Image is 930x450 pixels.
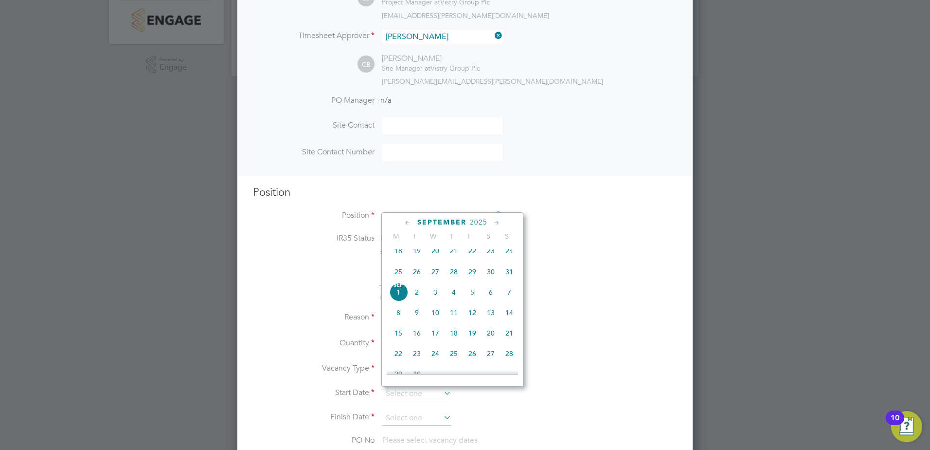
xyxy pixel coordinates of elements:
span: 9 [408,303,426,322]
span: 22 [389,344,408,363]
span: T [405,232,424,241]
span: 15 [389,324,408,342]
span: 28 [500,344,519,363]
input: Search for... [382,30,502,44]
span: 18 [389,242,408,260]
label: Position [253,210,375,221]
span: 19 [463,324,482,342]
span: 1 [389,283,408,301]
span: 3 [426,283,445,301]
label: Quantity [253,338,375,348]
span: 12 [463,303,482,322]
span: 21 [445,242,463,260]
label: Finish Date [253,412,375,422]
span: [PERSON_NAME][EMAIL_ADDRESS][PERSON_NAME][DOMAIN_NAME] [382,77,603,86]
span: 28 [445,262,463,281]
span: 7 [500,283,519,301]
h3: Position [253,186,677,200]
span: 20 [426,242,445,260]
span: 27 [482,344,500,363]
span: W [424,232,442,241]
div: 10 [891,418,899,431]
span: The status determination for this position can be updated after creating the vacancy [379,283,511,301]
span: 2 [408,283,426,301]
label: Start Date [253,388,375,398]
span: 31 [500,262,519,281]
span: 25 [389,262,408,281]
span: 26 [463,344,482,363]
span: 18 [445,324,463,342]
span: 24 [426,344,445,363]
span: 23 [482,242,500,260]
span: CB [358,56,375,73]
span: 29 [463,262,482,281]
label: PO Manager [253,95,375,106]
span: S [498,232,516,241]
span: 30 [482,262,500,281]
span: n/a [380,95,392,105]
span: September [417,218,466,226]
label: PO No [253,435,375,446]
span: Site Manager at [382,64,430,73]
span: 20 [482,324,500,342]
span: 8 [389,303,408,322]
span: 27 [426,262,445,281]
span: Inside IR35 [380,233,419,243]
label: Timesheet Approver [253,31,375,41]
input: Select one [382,411,451,426]
span: 26 [408,262,426,281]
label: IR35 Status [253,233,375,244]
input: Search for... [382,209,502,224]
span: M [387,232,405,241]
span: 14 [500,303,519,322]
span: 21 [500,324,519,342]
span: T [442,232,461,241]
button: Open Resource Center, 10 new notifications [891,411,922,442]
span: 22 [463,242,482,260]
span: 23 [408,344,426,363]
span: 5 [463,283,482,301]
label: Reason [253,312,375,322]
span: 2025 [470,218,487,226]
span: Please select vacancy dates [382,435,478,445]
div: [PERSON_NAME] [382,54,480,64]
label: Site Contact Number [253,147,375,157]
div: Vistry Group Plc [382,64,480,73]
span: Sep [389,283,408,288]
span: S [479,232,498,241]
span: 24 [500,242,519,260]
label: Vacancy Type [253,363,375,374]
span: [EMAIL_ADDRESS][PERSON_NAME][DOMAIN_NAME] [382,11,549,20]
span: 10 [426,303,445,322]
strong: Status Determination Statement [380,249,469,256]
span: 13 [482,303,500,322]
span: F [461,232,479,241]
span: 11 [445,303,463,322]
span: 4 [445,283,463,301]
span: 29 [389,365,408,383]
span: 6 [482,283,500,301]
span: 30 [408,365,426,383]
label: Site Contact [253,120,375,131]
span: 25 [445,344,463,363]
span: 19 [408,242,426,260]
input: Select one [382,387,451,401]
span: 16 [408,324,426,342]
span: 17 [426,324,445,342]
